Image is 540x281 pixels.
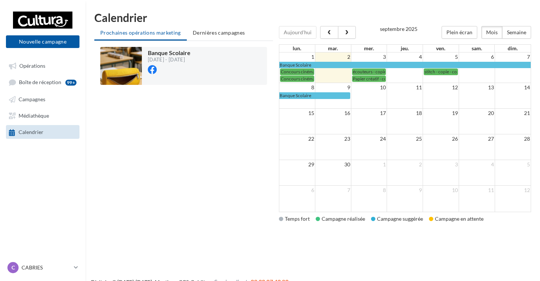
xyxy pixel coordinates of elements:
td: 12 [495,186,531,195]
th: mer. [351,45,387,52]
span: écouteurs - copie - copie [353,69,400,74]
div: Campagne en attente [429,215,484,223]
td: 21 [495,109,531,118]
h2: septembre 2025 [380,26,417,32]
span: Banque Scolaire [148,49,191,56]
td: 13 [459,83,495,92]
div: Temps fort [279,215,310,223]
td: 1 [351,160,387,169]
span: Médiathèque [19,112,49,119]
td: 4 [459,160,495,169]
td: 1 [279,52,315,61]
div: 99+ [65,80,77,86]
a: C CABRIES [6,261,79,275]
h1: Calendrier [94,12,531,23]
th: lun. [279,45,315,52]
span: Campagnes [19,96,45,102]
button: Aujourd'hui [279,26,316,39]
a: Campagnes [4,92,81,106]
a: Papier créatif - copie - copie [352,76,386,82]
td: 2 [387,160,423,169]
td: 17 [351,109,387,118]
td: 2 [315,52,351,61]
th: mar. [315,45,351,52]
div: Campagne réalisée [316,215,365,223]
span: Calendrier [19,129,43,135]
td: 19 [423,109,459,118]
span: Boîte de réception [19,79,61,86]
a: Opérations [4,59,81,72]
td: 20 [459,109,495,118]
a: stitch - copie - copie [424,68,458,75]
span: stitch - copie - copie [424,69,463,74]
a: Banque Scolaire [279,92,350,99]
td: 5 [423,52,459,61]
td: 23 [315,134,351,144]
span: Papier créatif - copie - copie [353,76,406,82]
td: 9 [387,186,423,195]
div: Campagne suggérée [371,215,423,223]
td: 5 [495,160,531,169]
span: Opérations [19,63,45,69]
span: Concours cinéma [281,69,315,74]
span: Banque Scolaire [280,62,311,68]
th: sam. [459,45,495,52]
td: 4 [387,52,423,61]
span: Dernières campagnes [193,29,245,36]
td: 26 [423,134,459,144]
a: Médiathèque [4,109,81,122]
button: Semaine [502,26,531,39]
td: 8 [279,83,315,92]
td: 6 [279,186,315,195]
td: 3 [423,160,459,169]
td: 27 [459,134,495,144]
span: Prochaines opérations marketing [100,29,181,36]
td: 6 [459,52,495,61]
td: 28 [495,134,531,144]
td: 11 [387,83,423,92]
p: CABRIES [22,264,71,271]
td: 9 [315,83,351,92]
td: 18 [387,109,423,118]
span: Banque Scolaire [280,93,311,98]
td: 24 [351,134,387,144]
td: 8 [351,186,387,195]
a: Concours cinéma [280,76,314,82]
button: Plein écran [442,26,477,39]
td: 3 [351,52,387,61]
td: 14 [495,83,531,92]
span: C [12,264,15,271]
button: Nouvelle campagne [6,35,79,48]
button: Mois [481,26,502,39]
a: écouteurs - copie - copie [352,68,386,75]
th: jeu. [387,45,423,52]
td: 22 [279,134,315,144]
a: Banque Scolaire [279,62,531,68]
td: 16 [315,109,351,118]
td: 7 [495,52,531,61]
td: 30 [315,160,351,169]
td: 7 [315,186,351,195]
a: Calendrier [4,125,81,138]
a: Concours cinéma [280,68,314,75]
td: 11 [459,186,495,195]
td: 25 [387,134,423,144]
span: Concours cinéma [281,76,315,82]
td: 12 [423,83,459,92]
td: 10 [351,83,387,92]
a: Boîte de réception99+ [4,75,81,89]
td: 15 [279,109,315,118]
th: ven. [423,45,459,52]
td: 29 [279,160,315,169]
th: dim. [495,45,531,52]
td: 10 [423,186,459,195]
div: [DATE] - [DATE] [148,57,191,62]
